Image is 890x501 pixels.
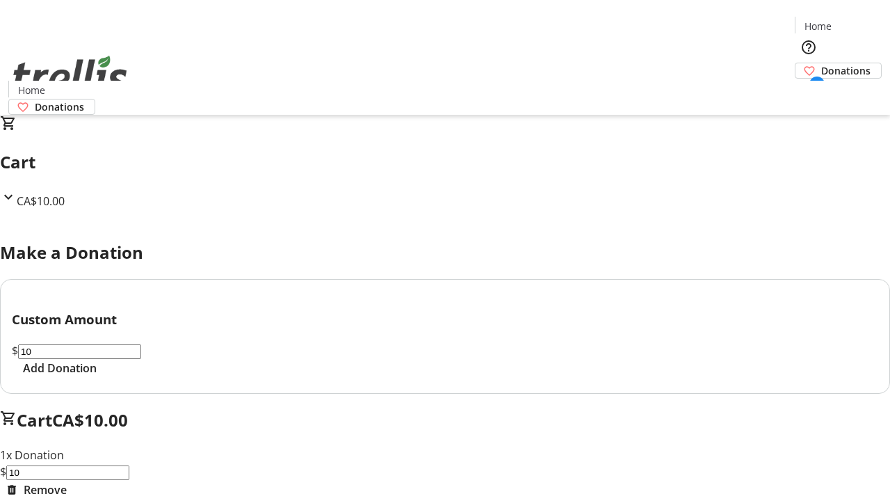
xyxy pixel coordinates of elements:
h3: Custom Amount [12,310,878,329]
a: Donations [8,99,95,115]
input: Donation Amount [6,466,129,480]
span: Donations [821,63,871,78]
a: Home [795,19,840,33]
span: Home [18,83,45,97]
span: Add Donation [23,360,97,376]
span: CA$10.00 [17,193,65,209]
span: Donations [35,100,84,114]
input: Donation Amount [18,344,141,359]
span: $ [12,343,18,358]
button: Help [795,33,823,61]
button: Cart [795,79,823,106]
span: Home [804,19,832,33]
span: Remove [24,482,67,498]
img: Orient E2E Organization 9WygBC0EK7's Logo [8,40,132,110]
a: Donations [795,63,882,79]
button: Add Donation [12,360,108,376]
a: Home [9,83,54,97]
span: CA$10.00 [52,408,128,431]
